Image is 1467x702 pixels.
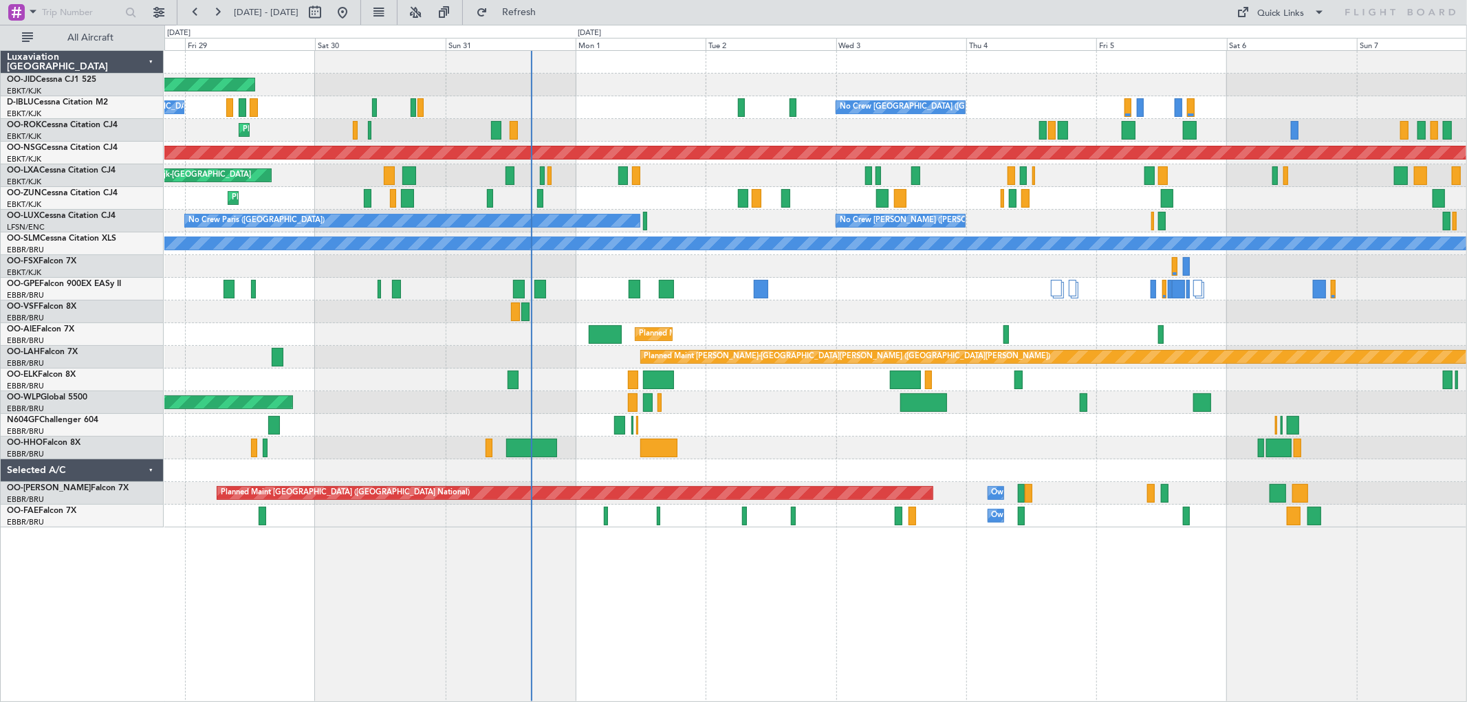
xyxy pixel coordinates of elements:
div: Planned Maint Kortrijk-[GEOGRAPHIC_DATA] [91,165,251,186]
div: Owner Melsbroek Air Base [992,483,1085,503]
span: OO-GPE [7,280,39,288]
button: All Aircraft [15,27,149,49]
button: Refresh [470,1,552,23]
a: LFSN/ENC [7,222,45,232]
input: Trip Number [42,2,121,23]
div: A/C Unavailable [GEOGRAPHIC_DATA]-[GEOGRAPHIC_DATA] [58,97,278,118]
span: Refresh [490,8,548,17]
a: EBBR/BRU [7,426,44,437]
span: All Aircraft [36,33,145,43]
div: Sat 6 [1227,38,1357,50]
span: OO-HHO [7,439,43,447]
button: Quick Links [1230,1,1332,23]
div: [DATE] [578,28,601,39]
div: No Crew [GEOGRAPHIC_DATA] ([GEOGRAPHIC_DATA] National) [840,97,1070,118]
a: EBBR/BRU [7,517,44,527]
a: EBBR/BRU [7,381,44,391]
div: Thu 4 [966,38,1096,50]
a: EBBR/BRU [7,358,44,369]
span: N604GF [7,416,39,424]
a: EBBR/BRU [7,313,44,323]
div: [DATE] [167,28,191,39]
a: EBBR/BRU [7,290,44,300]
div: Planned Maint [GEOGRAPHIC_DATA] ([GEOGRAPHIC_DATA]) [639,324,856,344]
span: OO-SLM [7,234,40,243]
span: OO-WLP [7,393,41,402]
a: OO-GPEFalcon 900EX EASy II [7,280,121,288]
div: Sat 30 [315,38,445,50]
div: Planned Maint Kortrijk-[GEOGRAPHIC_DATA] [243,120,403,140]
div: Fri 5 [1096,38,1226,50]
div: Tue 2 [706,38,836,50]
a: EBKT/KJK [7,109,41,119]
a: OO-LXACessna Citation CJ4 [7,166,116,175]
a: OO-FSXFalcon 7X [7,257,76,265]
span: OO-ELK [7,371,38,379]
span: D-IBLU [7,98,34,107]
a: N604GFChallenger 604 [7,416,98,424]
span: OO-LXA [7,166,39,175]
span: OO-LUX [7,212,39,220]
a: EBBR/BRU [7,245,44,255]
a: EBKT/KJK [7,267,41,278]
a: OO-ELKFalcon 8X [7,371,76,379]
div: No Crew [PERSON_NAME] ([PERSON_NAME]) [840,210,1005,231]
div: Planned Maint [PERSON_NAME]-[GEOGRAPHIC_DATA][PERSON_NAME] ([GEOGRAPHIC_DATA][PERSON_NAME]) [644,347,1051,367]
a: EBKT/KJK [7,154,41,164]
span: OO-ROK [7,121,41,129]
a: EBKT/KJK [7,177,41,187]
span: OO-[PERSON_NAME] [7,484,91,492]
a: OO-VSFFalcon 8X [7,303,76,311]
a: EBKT/KJK [7,199,41,210]
a: EBBR/BRU [7,449,44,459]
a: OO-LAHFalcon 7X [7,348,78,356]
a: OO-FAEFalcon 7X [7,507,76,515]
span: OO-AIE [7,325,36,333]
span: OO-FSX [7,257,39,265]
a: OO-NSGCessna Citation CJ4 [7,144,118,152]
div: Wed 3 [836,38,966,50]
a: D-IBLUCessna Citation M2 [7,98,108,107]
span: OO-NSG [7,144,41,152]
span: OO-JID [7,76,36,84]
span: OO-ZUN [7,189,41,197]
div: Sun 31 [446,38,576,50]
div: Mon 1 [576,38,706,50]
a: OO-AIEFalcon 7X [7,325,74,333]
div: Owner Melsbroek Air Base [992,505,1085,526]
a: OO-SLMCessna Citation XLS [7,234,116,243]
div: Fri 29 [185,38,315,50]
div: Quick Links [1258,7,1305,21]
a: EBBR/BRU [7,404,44,414]
span: OO-FAE [7,507,39,515]
a: OO-WLPGlobal 5500 [7,393,87,402]
a: OO-ZUNCessna Citation CJ4 [7,189,118,197]
a: OO-[PERSON_NAME]Falcon 7X [7,484,129,492]
div: Planned Maint Kortrijk-[GEOGRAPHIC_DATA] [232,188,392,208]
span: [DATE] - [DATE] [234,6,298,19]
a: EBKT/KJK [7,131,41,142]
a: EBBR/BRU [7,494,44,505]
span: OO-VSF [7,303,39,311]
a: OO-LUXCessna Citation CJ4 [7,212,116,220]
div: Planned Maint [GEOGRAPHIC_DATA] ([GEOGRAPHIC_DATA] National) [221,483,470,503]
a: OO-JIDCessna CJ1 525 [7,76,96,84]
div: No Crew Paris ([GEOGRAPHIC_DATA]) [188,210,325,231]
a: OO-HHOFalcon 8X [7,439,80,447]
a: EBKT/KJK [7,86,41,96]
a: OO-ROKCessna Citation CJ4 [7,121,118,129]
span: OO-LAH [7,348,40,356]
a: EBBR/BRU [7,336,44,346]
